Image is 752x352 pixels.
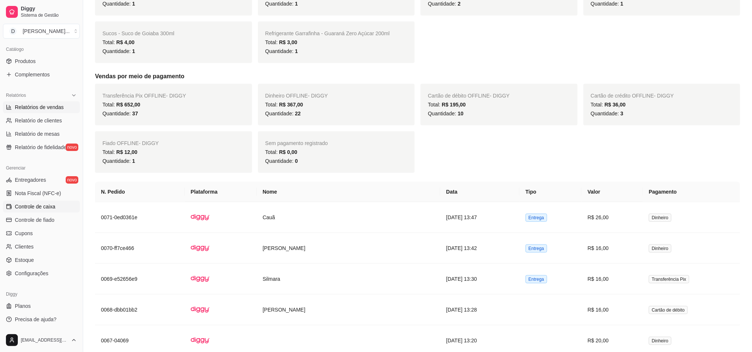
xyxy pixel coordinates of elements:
td: [PERSON_NAME] [257,233,441,264]
span: Transferência Pix OFFLINE - DIGGY [102,93,186,99]
div: Catálogo [3,43,80,55]
span: Total: [591,102,626,108]
span: Dinheiro [649,337,671,345]
td: [DATE] 13:47 [440,202,520,233]
span: Transferência Pix [649,275,689,283]
span: Relatório de fidelidade [15,144,66,151]
td: Silmara [257,264,441,295]
span: D [9,27,17,35]
span: [EMAIL_ADDRESS][DOMAIN_NAME] [21,337,68,343]
span: 1 [132,158,135,164]
span: Total: [265,102,303,108]
span: Controle de caixa [15,203,55,210]
span: R$ 3,00 [279,39,297,45]
span: Total: [265,149,297,155]
a: DiggySistema de Gestão [3,3,80,21]
td: R$ 16,00 [582,295,643,325]
span: Sistema de Gestão [21,12,77,18]
span: Quantidade: [102,111,138,116]
span: 3 [621,111,624,116]
span: 1 [295,48,298,54]
span: Quantidade: [102,158,135,164]
a: Relatório de mesas [3,128,80,140]
th: N. Pedido [95,182,185,202]
div: [PERSON_NAME] ... [23,27,70,35]
a: Controle de fiado [3,214,80,226]
span: 1 [621,1,624,7]
span: Dinheiro OFFLINE - DIGGY [265,93,328,99]
td: [DATE] 13:42 [440,233,520,264]
td: [PERSON_NAME] [257,295,441,325]
td: 0068-dbb01bb2 [95,295,185,325]
div: Diggy [3,288,80,300]
span: Planos [15,302,31,310]
img: diggy [191,300,209,319]
a: Estoque [3,254,80,266]
span: Quantidade: [428,111,464,116]
span: Cartão de débito OFFLINE - DIGGY [428,93,510,99]
a: Controle de caixa [3,201,80,213]
span: Quantidade: [102,1,135,7]
td: 0069-e52656e9 [95,264,185,295]
span: R$ 652,00 [116,102,140,108]
a: Precisa de ajuda? [3,313,80,325]
span: Configurações [15,270,48,277]
span: R$ 12,00 [116,149,137,155]
a: Relatórios de vendas [3,101,80,113]
th: Nome [257,182,441,202]
span: Controle de fiado [15,216,55,224]
span: Entrega [526,244,547,253]
th: Plataforma [185,182,257,202]
td: [DATE] 13:30 [440,264,520,295]
span: 1 [132,1,135,7]
span: R$ 4,00 [116,39,134,45]
span: Entrega [526,275,547,283]
a: Configurações [3,267,80,279]
span: 22 [295,111,301,116]
span: Dinheiro [649,244,671,253]
span: Quantidade: [591,1,624,7]
span: Quantidade: [265,111,301,116]
a: Planos [3,300,80,312]
span: Quantidade: [591,111,624,116]
a: Clientes [3,241,80,253]
button: [EMAIL_ADDRESS][DOMAIN_NAME] [3,331,80,349]
img: diggy [191,331,209,350]
span: Nota Fiscal (NFC-e) [15,190,61,197]
th: Valor [582,182,643,202]
span: Relatório de mesas [15,130,60,138]
span: 37 [132,111,138,116]
h5: Vendas por meio de pagamento [95,72,740,81]
span: Sem pagamento registrado [265,140,328,146]
td: R$ 16,00 [582,233,643,264]
span: 10 [458,111,464,116]
span: 1 [295,1,298,7]
img: diggy [191,270,209,288]
button: Select a team [3,24,80,39]
span: Quantidade: [265,48,298,54]
td: R$ 16,00 [582,264,643,295]
span: Cartão de crédito OFFLINE - DIGGY [591,93,674,99]
span: Produtos [15,57,36,65]
a: Cupons [3,227,80,239]
span: Dinheiro [649,214,671,222]
td: [DATE] 13:28 [440,295,520,325]
span: Total: [428,102,466,108]
span: Total: [265,39,297,45]
a: Complementos [3,69,80,80]
span: Relatório de clientes [15,117,62,124]
span: Cupons [15,230,33,237]
span: Sucos - Suco de Goiaba 300ml [102,30,174,36]
td: 0070-ff7ce466 [95,233,185,264]
span: Total: [102,102,140,108]
span: Total: [102,149,137,155]
span: Quantidade: [265,1,298,7]
span: Cartão de débito [649,306,688,314]
a: Relatório de clientes [3,115,80,126]
span: Diggy [21,6,77,12]
td: 0071-0ed0361e [95,202,185,233]
td: R$ 26,00 [582,202,643,233]
th: Tipo [520,182,582,202]
td: Cauã [257,202,441,233]
span: Estoque [15,256,34,264]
